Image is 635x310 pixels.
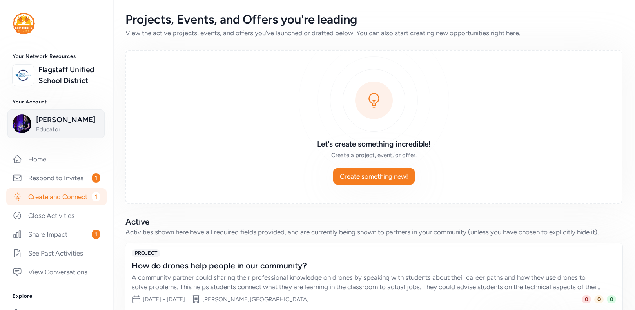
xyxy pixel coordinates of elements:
a: Home [6,150,107,168]
img: logo [13,13,35,34]
h3: Your Network Resources [13,53,100,60]
span: 0 [594,295,604,303]
a: Share Impact1 [6,226,107,243]
span: Educator [36,125,100,133]
div: View the active projects, events, and offers you've launched or drafted below. You can also start... [125,28,622,38]
div: A community partner could sharing their professional knowledge on drones by speaking with student... [132,273,601,292]
button: Create something new! [333,168,415,185]
div: [PERSON_NAME][GEOGRAPHIC_DATA] [202,295,309,303]
span: 1 [92,230,100,239]
span: [DATE] - [DATE] [143,296,185,303]
h3: Explore [13,293,100,299]
span: 0 [607,295,616,303]
span: Create something new! [340,172,408,181]
a: Create and Connect1 [6,188,107,205]
span: 0 [582,295,591,303]
a: Close Activities [6,207,107,224]
span: 1 [92,173,100,183]
a: See Past Activities [6,245,107,262]
div: Create a project, event, or offer. [261,151,487,159]
span: [PERSON_NAME] [36,114,100,125]
div: How do drones help people in our community? [132,260,601,271]
button: [PERSON_NAME]Educator [7,109,105,138]
a: Respond to Invites1 [6,169,107,187]
h2: Active [125,216,622,227]
a: Flagstaff Unified School District [38,64,100,86]
span: PROJECT [132,249,160,257]
div: Activities shown here have all required fields provided, and are currently being shown to partner... [125,227,622,237]
h3: Your Account [13,99,100,105]
div: Projects, Events, and Offers you're leading [125,13,622,27]
img: logo [15,67,32,84]
span: 1 [92,192,100,201]
h3: Let's create something incredible! [261,139,487,150]
a: View Conversations [6,263,107,281]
